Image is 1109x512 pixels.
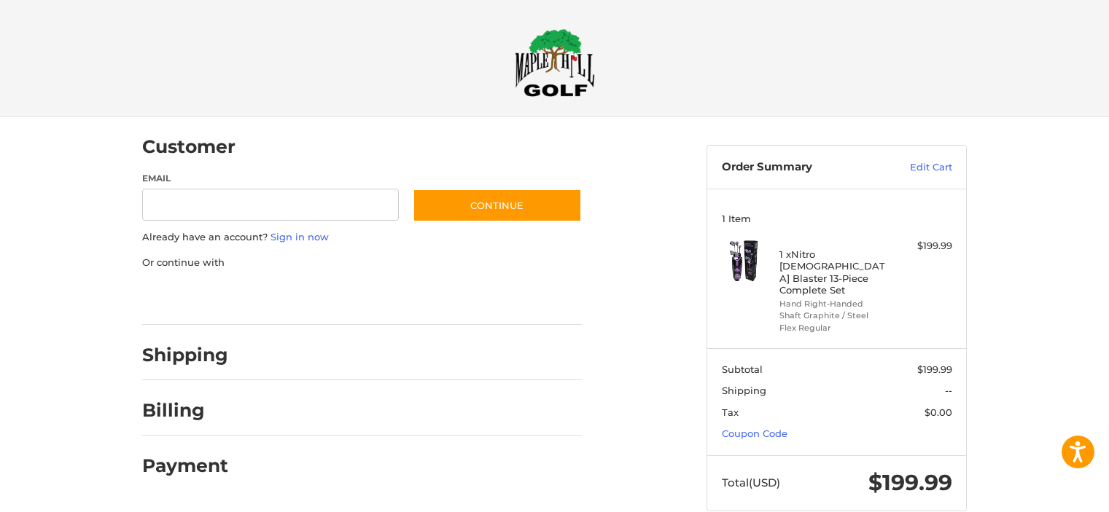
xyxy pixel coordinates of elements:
h2: Shipping [142,344,228,366]
a: Coupon Code [722,428,787,439]
h2: Billing [142,399,227,422]
iframe: PayPal-paypal [138,284,247,310]
span: $0.00 [925,406,952,418]
li: Shaft Graphite / Steel [779,310,891,322]
span: Shipping [722,385,766,396]
span: Subtotal [722,363,763,375]
button: Continue [413,189,582,222]
h4: 1 x Nitro [DEMOGRAPHIC_DATA] Blaster 13-Piece Complete Set [779,248,891,296]
p: Or continue with [142,256,582,270]
span: Tax [722,406,739,418]
iframe: PayPal-paylater [261,284,370,310]
label: Email [142,172,399,185]
h2: Customer [142,135,236,158]
a: Sign in now [271,231,329,243]
img: Maple Hill Golf [515,28,595,97]
a: Edit Cart [879,160,952,175]
h3: Order Summary [722,160,879,175]
h2: Payment [142,454,228,477]
span: $199.99 [917,363,952,375]
h3: 1 Item [722,213,952,224]
iframe: PayPal-venmo [385,284,494,310]
p: Already have an account? [142,230,582,245]
span: -- [945,385,952,396]
li: Flex Regular [779,322,891,334]
li: Hand Right-Handed [779,298,891,310]
div: $199.99 [895,239,952,253]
